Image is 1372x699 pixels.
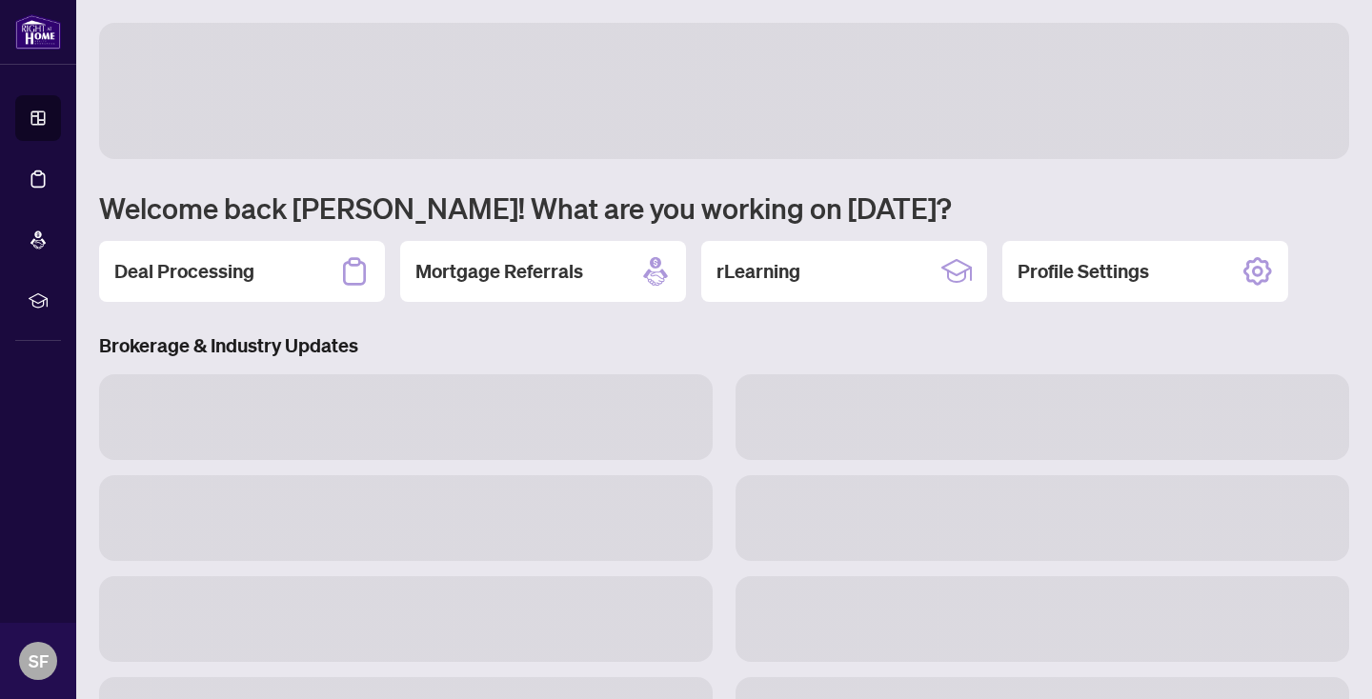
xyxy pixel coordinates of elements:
h3: Brokerage & Industry Updates [99,332,1349,359]
h1: Welcome back [PERSON_NAME]! What are you working on [DATE]? [99,190,1349,226]
span: SF [29,648,49,674]
h2: Profile Settings [1018,258,1149,285]
h2: Deal Processing [114,258,254,285]
h2: Mortgage Referrals [415,258,583,285]
h2: rLearning [716,258,800,285]
img: logo [15,14,61,50]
